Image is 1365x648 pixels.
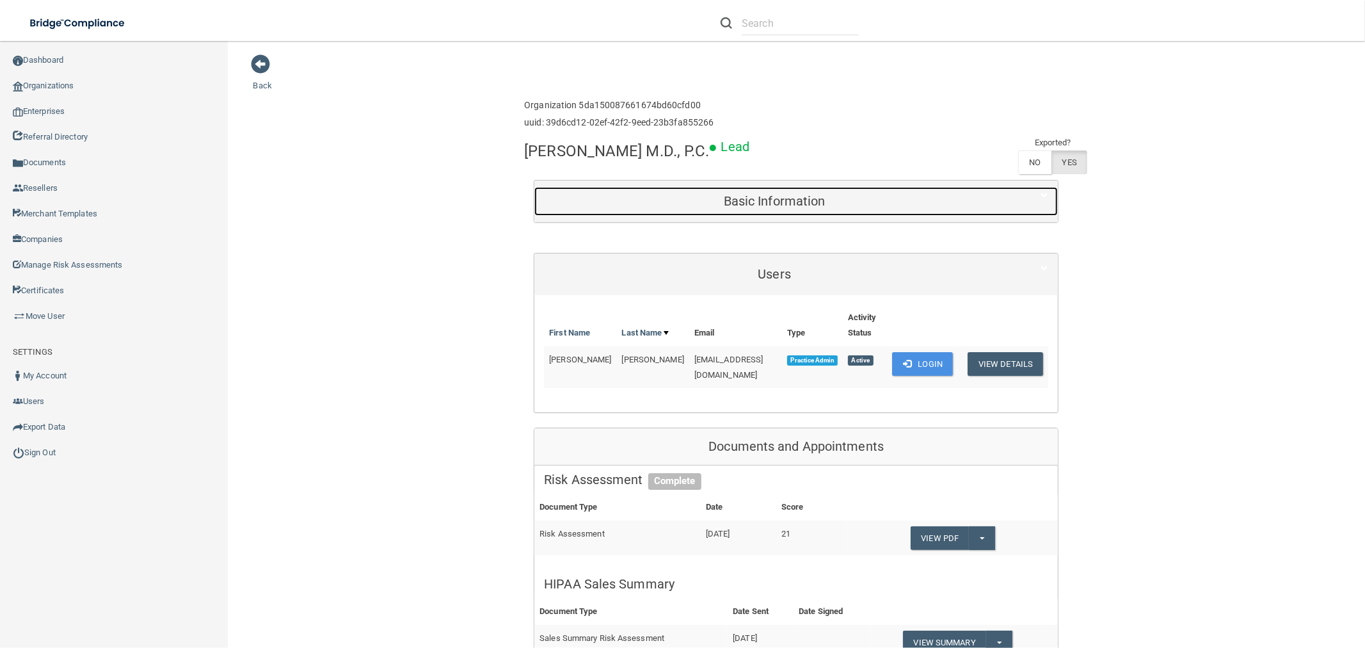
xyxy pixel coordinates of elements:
[689,305,782,346] th: Email
[776,521,848,555] td: 21
[13,183,23,193] img: ic_reseller.de258add.png
[13,310,26,323] img: briefcase.64adab9b.png
[534,599,728,625] th: Document Type
[549,325,590,341] a: First Name
[13,396,23,407] img: icon-users.e205127d.png
[787,355,838,366] span: Practice Admin
[534,428,1058,466] div: Documents and Appointments
[892,352,953,376] button: Login
[728,599,794,625] th: Date Sent
[1018,150,1051,174] label: NO
[794,599,872,625] th: Date Signed
[19,10,137,36] img: bridge_compliance_login_screen.278c3ca4.svg
[622,325,669,341] a: Last Name
[694,355,763,380] span: [EMAIL_ADDRESS][DOMAIN_NAME]
[524,143,709,159] h4: [PERSON_NAME] M.D., P.C.
[549,355,611,364] span: [PERSON_NAME]
[13,81,23,92] img: organization-icon.f8decf85.png
[721,135,749,159] p: Lead
[1051,150,1087,174] label: YES
[843,305,888,346] th: Activity Status
[544,187,1048,216] a: Basic Information
[648,473,701,490] span: Complete
[13,447,24,458] img: ic_power_dark.7ecde6b1.png
[742,12,859,35] input: Search
[253,65,272,90] a: Back
[544,577,1048,591] h5: HIPAA Sales Summary
[544,260,1048,289] a: Users
[544,267,1005,281] h5: Users
[13,108,23,117] img: enterprise.0d942306.png
[622,355,684,364] span: [PERSON_NAME]
[544,194,1005,208] h5: Basic Information
[13,158,23,168] img: icon-documents.8dae5593.png
[911,526,970,550] a: View PDF
[13,344,52,360] label: SETTINGS
[701,521,776,555] td: [DATE]
[13,56,23,66] img: ic_dashboard_dark.d01f4a41.png
[524,101,714,110] h6: Organization 5da150087661674bd60cfd00
[776,494,848,521] th: Score
[701,494,776,521] th: Date
[1018,135,1087,150] td: Exported?
[534,521,700,555] td: Risk Assessment
[848,355,874,366] span: Active
[721,17,732,29] img: ic-search.3b580494.png
[524,118,714,127] h6: uuid: 39d6cd12-02ef-42f2-9eed-23b3fa855266
[544,473,1048,487] h5: Risk Assessment
[534,494,700,521] th: Document Type
[13,371,23,381] img: ic_user_dark.df1a06c3.png
[782,305,843,346] th: Type
[13,422,23,432] img: icon-export.b9366987.png
[968,352,1043,376] button: View Details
